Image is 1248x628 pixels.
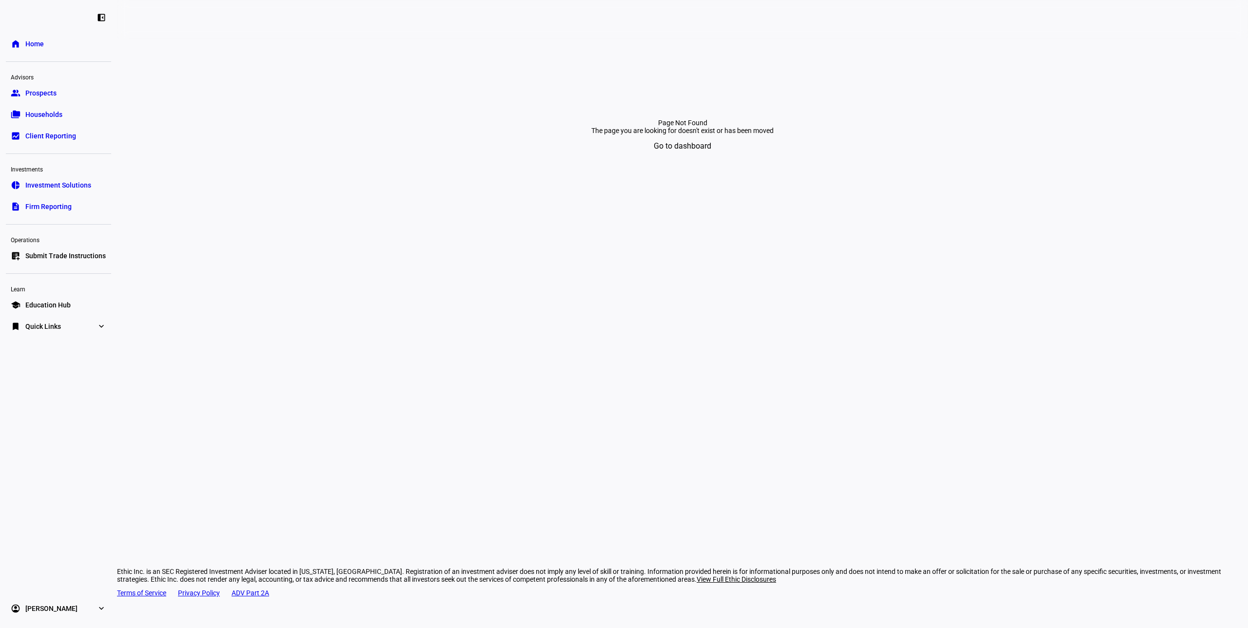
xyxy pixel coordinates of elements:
[11,322,20,331] eth-mat-symbol: bookmark
[25,131,76,141] span: Client Reporting
[117,589,166,597] a: Terms of Service
[25,180,91,190] span: Investment Solutions
[6,162,111,175] div: Investments
[25,322,61,331] span: Quick Links
[6,105,111,124] a: folder_copyHouseholds
[25,202,72,211] span: Firm Reporting
[25,300,71,310] span: Education Hub
[11,39,20,49] eth-mat-symbol: home
[117,568,1248,583] div: Ethic Inc. is an SEC Registered Investment Adviser located in [US_STATE], [GEOGRAPHIC_DATA]. Regi...
[129,119,1236,127] div: Page Not Found
[11,300,20,310] eth-mat-symbol: school
[11,88,20,98] eth-mat-symbol: group
[25,39,44,49] span: Home
[6,34,111,54] a: homeHome
[640,134,725,158] button: Go to dashboard
[232,589,269,597] a: ADV Part 2A
[484,127,881,134] div: The page you are looking for doesn't exist or has been moved
[6,197,111,216] a: descriptionFirm Reporting
[697,575,776,583] span: View Full Ethic Disclosures
[97,13,106,22] eth-mat-symbol: left_panel_close
[97,322,106,331] eth-mat-symbol: expand_more
[6,282,111,295] div: Learn
[6,83,111,103] a: groupProspects
[97,604,106,613] eth-mat-symbol: expand_more
[11,110,20,119] eth-mat-symbol: folder_copy
[11,180,20,190] eth-mat-symbol: pie_chart
[6,175,111,195] a: pie_chartInvestment Solutions
[25,604,78,613] span: [PERSON_NAME]
[25,88,57,98] span: Prospects
[6,232,111,246] div: Operations
[11,202,20,211] eth-mat-symbol: description
[654,134,711,158] span: Go to dashboard
[11,604,20,613] eth-mat-symbol: account_circle
[25,251,106,261] span: Submit Trade Instructions
[6,126,111,146] a: bid_landscapeClient Reporting
[6,70,111,83] div: Advisors
[178,589,220,597] a: Privacy Policy
[25,110,62,119] span: Households
[11,131,20,141] eth-mat-symbol: bid_landscape
[11,251,20,261] eth-mat-symbol: list_alt_add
